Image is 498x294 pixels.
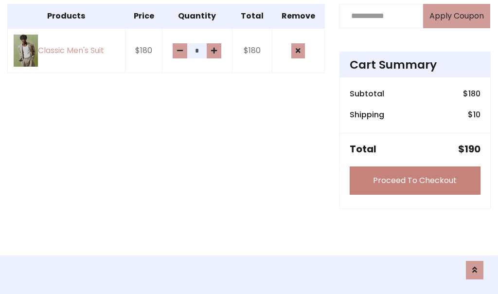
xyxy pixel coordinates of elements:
[464,142,480,156] span: 190
[350,143,376,155] h5: Total
[14,35,119,67] a: Classic Men's Suit
[232,28,272,73] td: $180
[125,28,162,73] td: $180
[463,89,480,98] h6: $
[423,4,490,28] button: Apply Coupon
[162,4,232,28] th: Quantity
[232,4,272,28] th: Total
[350,166,480,195] a: Proceed To Checkout
[8,4,125,28] th: Products
[458,143,480,155] h5: $
[350,110,384,119] h6: Shipping
[473,109,480,120] span: 10
[350,58,480,72] h4: Cart Summary
[350,89,384,98] h6: Subtotal
[125,4,162,28] th: Price
[468,110,480,119] h6: $
[468,88,480,99] span: 180
[272,4,324,28] th: Remove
